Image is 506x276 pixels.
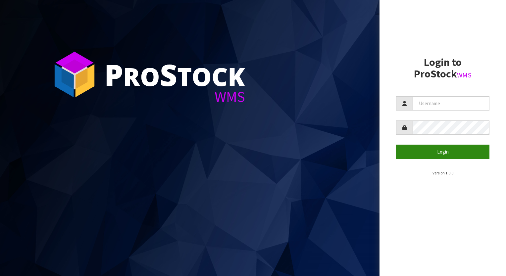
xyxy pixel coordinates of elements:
[104,89,245,104] div: WMS
[457,71,472,79] small: WMS
[104,54,123,95] span: P
[432,170,453,175] small: Version 1.0.0
[50,50,99,99] img: ProStock Cube
[413,96,489,111] input: Username
[396,145,489,159] button: Login
[160,54,177,95] span: S
[104,60,245,89] div: ro tock
[396,57,489,80] h2: Login to ProStock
